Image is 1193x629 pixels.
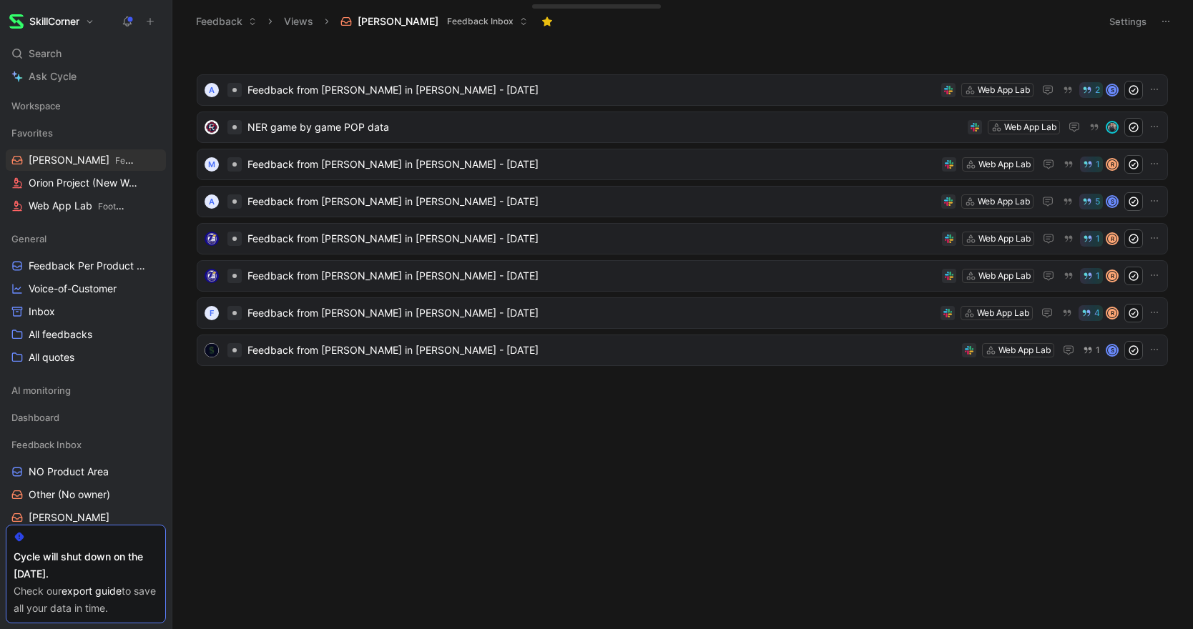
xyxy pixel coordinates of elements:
[1107,345,1117,355] div: S
[6,95,166,117] div: Workspace
[1079,305,1103,321] button: 4
[197,297,1168,329] a: FFeedback from [PERSON_NAME] in [PERSON_NAME] - [DATE]Web App Lab4R
[6,461,166,482] a: NO Product Area
[977,306,1029,320] div: Web App Lab
[6,255,166,277] a: Feedback Per Product Area
[11,126,53,140] span: Favorites
[62,585,122,597] a: export guide
[11,383,71,397] span: AI monitoring
[1107,122,1117,132] img: avatar
[6,380,166,401] div: AI monitoring
[1079,194,1103,209] button: 5
[29,327,92,342] span: All feedbacks
[6,122,166,144] div: Favorites
[978,194,1030,209] div: Web App Lab
[29,510,109,525] span: [PERSON_NAME]
[6,278,166,299] a: Voice-of-Customer
[247,230,936,247] span: Feedback from [PERSON_NAME] in [PERSON_NAME] - [DATE]
[1107,308,1117,318] div: R
[29,487,110,502] span: Other (No owner)
[6,149,166,171] a: [PERSON_NAME]Feedback Inbox
[29,350,74,365] span: All quotes
[334,11,534,32] button: [PERSON_NAME]Feedback Inbox
[1095,197,1100,206] span: 5
[205,83,219,97] div: A
[1107,159,1117,169] div: R
[11,410,59,425] span: Dashboard
[205,232,219,246] img: logo
[1079,82,1103,98] button: 2
[358,14,438,29] span: [PERSON_NAME]
[29,282,117,296] span: Voice-of-Customer
[14,548,158,583] div: Cycle will shut down on the [DATE].
[1096,160,1100,169] span: 1
[6,301,166,322] a: Inbox
[6,228,166,368] div: GeneralFeedback Per Product AreaVoice-of-CustomerInboxAll feedbacksAll quotes
[205,157,219,172] div: M
[1096,272,1100,280] span: 1
[190,11,263,32] button: Feedback
[6,407,166,432] div: Dashboard
[6,43,166,64] div: Search
[247,267,936,284] span: Feedback from [PERSON_NAME] in [PERSON_NAME] - [DATE]
[29,259,147,273] span: Feedback Per Product Area
[1107,271,1117,281] div: R
[98,201,130,212] span: Football
[6,380,166,405] div: AI monitoring
[6,407,166,428] div: Dashboard
[29,176,140,191] span: Orion Project (New Web App)
[9,14,24,29] img: SkillCorner
[1103,11,1153,31] button: Settings
[1107,197,1117,207] div: S
[6,434,166,455] div: Feedback Inbox
[29,304,55,319] span: Inbox
[1096,234,1100,243] span: 1
[6,172,166,194] a: Orion Project (New Web App)
[6,434,166,620] div: Feedback InboxNO Product AreaOther (No owner)[PERSON_NAME]JB[PERSON_NAME][PERSON_NAME][PERSON_NAME]
[29,465,109,479] span: NO Product Area
[1080,231,1103,247] button: 1
[205,269,219,283] img: logo
[6,66,166,87] a: Ask Cycle
[247,156,936,173] span: Feedback from [PERSON_NAME] in [PERSON_NAME] - [DATE]
[6,11,98,31] button: SkillCornerSkillCorner
[247,81,936,99] span: Feedback from [PERSON_NAME] in [PERSON_NAME] - [DATE]
[247,342,956,359] span: Feedback from [PERSON_NAME] in [PERSON_NAME] - [DATE]
[11,99,61,113] span: Workspace
[247,193,936,210] span: Feedback from [PERSON_NAME] in [PERSON_NAME] - [DATE]
[29,68,77,85] span: Ask Cycle
[1080,157,1103,172] button: 1
[14,583,158,617] div: Check our to save all your data in time.
[197,74,1168,106] a: AFeedback from [PERSON_NAME] in [PERSON_NAME] - [DATE]Web App Lab2S
[447,14,514,29] span: Feedback Inbox
[197,186,1168,217] a: AFeedback from [PERSON_NAME] in [PERSON_NAME] - [DATE]Web App Lab5S
[978,83,1030,97] div: Web App Lab
[11,232,46,246] span: General
[29,153,137,168] span: [PERSON_NAME]
[115,155,179,166] span: Feedback Inbox
[6,324,166,345] a: All feedbacks
[205,120,219,134] img: logo
[197,260,1168,292] a: logoFeedback from [PERSON_NAME] in [PERSON_NAME] - [DATE]Web App Lab1R
[6,347,166,368] a: All quotes
[29,199,129,214] span: Web App Lab
[6,507,166,528] a: [PERSON_NAME]
[998,343,1051,357] div: Web App Lab
[197,149,1168,180] a: MFeedback from [PERSON_NAME] in [PERSON_NAME] - [DATE]Web App Lab1R
[1080,268,1103,284] button: 1
[29,15,79,28] h1: SkillCorner
[6,484,166,505] a: Other (No owner)
[1096,346,1100,355] span: 1
[278,11,320,32] button: Views
[6,228,166,249] div: General
[247,304,935,322] span: Feedback from [PERSON_NAME] in [PERSON_NAME] - [DATE]
[197,112,1168,143] a: logoNER game by game POP dataWeb App Labavatar
[1107,234,1117,244] div: R
[29,45,62,62] span: Search
[197,223,1168,254] a: logoFeedback from [PERSON_NAME] in [PERSON_NAME] - [DATE]Web App Lab1R
[978,157,1031,172] div: Web App Lab
[1095,86,1100,94] span: 2
[247,119,962,136] span: NER game by game POP data
[978,269,1031,283] div: Web App Lab
[978,232,1031,246] div: Web App Lab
